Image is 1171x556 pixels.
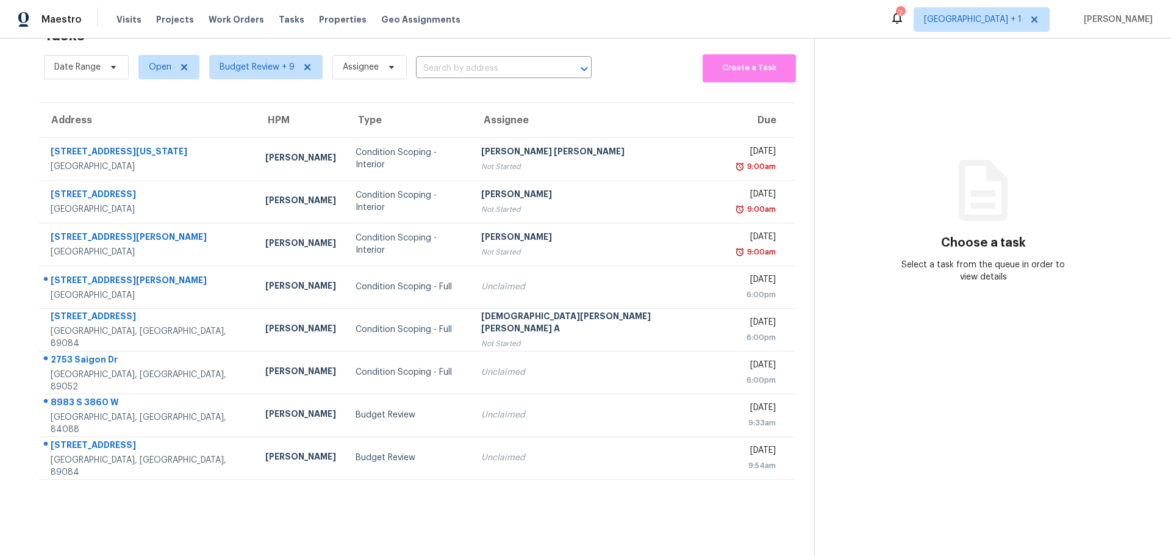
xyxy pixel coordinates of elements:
[51,439,246,454] div: [STREET_ADDRESS]
[703,54,797,82] button: Create a Task
[54,61,101,73] span: Date Range
[745,246,776,258] div: 9:00am
[896,7,904,20] div: 7
[381,13,460,26] span: Geo Assignments
[356,281,462,293] div: Condition Scoping - Full
[356,409,462,421] div: Budget Review
[1079,13,1153,26] span: [PERSON_NAME]
[356,452,462,464] div: Budget Review
[51,454,246,478] div: [GEOGRAPHIC_DATA], [GEOGRAPHIC_DATA], 89084
[481,161,717,173] div: Not Started
[736,402,776,417] div: [DATE]
[416,59,557,78] input: Search by address
[51,246,246,258] div: [GEOGRAPHIC_DATA]
[736,444,776,460] div: [DATE]
[941,237,1026,249] h3: Choose a task
[745,161,776,173] div: 9:00am
[265,408,336,423] div: [PERSON_NAME]
[39,103,256,137] th: Address
[736,460,776,472] div: 9:54am
[256,103,346,137] th: HPM
[356,146,462,171] div: Condition Scoping - Interior
[51,231,246,246] div: [STREET_ADDRESS][PERSON_NAME]
[481,203,717,215] div: Not Started
[481,145,717,161] div: [PERSON_NAME] [PERSON_NAME]
[481,409,717,421] div: Unclaimed
[481,188,717,203] div: [PERSON_NAME]
[481,310,717,338] div: [DEMOGRAPHIC_DATA][PERSON_NAME] [PERSON_NAME] A
[736,188,776,203] div: [DATE]
[736,417,776,429] div: 9:33am
[736,359,776,374] div: [DATE]
[481,246,717,258] div: Not Started
[481,281,717,293] div: Unclaimed
[149,61,171,73] span: Open
[736,331,776,344] div: 6:00pm
[265,280,336,295] div: [PERSON_NAME]
[51,310,246,325] div: [STREET_ADDRESS]
[736,273,776,289] div: [DATE]
[265,151,336,167] div: [PERSON_NAME]
[736,145,776,161] div: [DATE]
[51,396,246,411] div: 8983 S 3860 W
[319,13,367,26] span: Properties
[356,366,462,378] div: Condition Scoping - Full
[735,203,745,215] img: Overdue Alarm Icon
[481,452,717,464] div: Unclaimed
[209,13,264,26] span: Work Orders
[736,231,776,246] div: [DATE]
[51,289,246,301] div: [GEOGRAPHIC_DATA]
[116,13,141,26] span: Visits
[265,237,336,252] div: [PERSON_NAME]
[481,338,717,350] div: Not Started
[44,29,85,42] h2: Tasks
[709,61,790,75] span: Create a Task
[736,289,776,301] div: 6:00pm
[51,325,246,350] div: [GEOGRAPHIC_DATA], [GEOGRAPHIC_DATA], 89084
[481,231,717,246] div: [PERSON_NAME]
[726,103,795,137] th: Due
[735,161,745,173] img: Overdue Alarm Icon
[51,188,246,203] div: [STREET_ADDRESS]
[356,323,462,336] div: Condition Scoping - Full
[356,232,462,256] div: Condition Scoping - Interior
[576,60,593,78] button: Open
[481,366,717,378] div: Unclaimed
[471,103,726,137] th: Assignee
[343,61,379,73] span: Assignee
[736,374,776,386] div: 6:00pm
[51,369,246,393] div: [GEOGRAPHIC_DATA], [GEOGRAPHIC_DATA], 89052
[51,274,246,289] div: [STREET_ADDRESS][PERSON_NAME]
[924,13,1022,26] span: [GEOGRAPHIC_DATA] + 1
[51,145,246,161] div: [STREET_ADDRESS][US_STATE]
[745,203,776,215] div: 9:00am
[156,13,194,26] span: Projects
[265,450,336,466] div: [PERSON_NAME]
[899,259,1067,283] div: Select a task from the queue in order to view details
[220,61,295,73] span: Budget Review + 9
[735,246,745,258] img: Overdue Alarm Icon
[51,411,246,436] div: [GEOGRAPHIC_DATA], [GEOGRAPHIC_DATA], 84088
[265,194,336,209] div: [PERSON_NAME]
[356,189,462,214] div: Condition Scoping - Interior
[41,13,82,26] span: Maestro
[51,353,246,369] div: 2753 Saigon Dr
[51,203,246,215] div: [GEOGRAPHIC_DATA]
[279,15,304,24] span: Tasks
[265,365,336,380] div: [PERSON_NAME]
[51,161,246,173] div: [GEOGRAPHIC_DATA]
[736,316,776,331] div: [DATE]
[265,322,336,338] div: [PERSON_NAME]
[346,103,471,137] th: Type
